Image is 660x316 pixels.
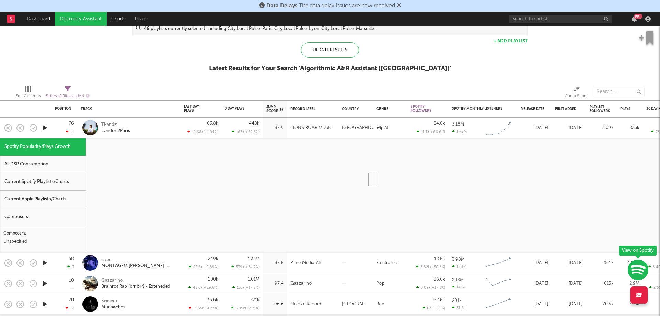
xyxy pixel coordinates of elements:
div: 201k [452,298,462,303]
div: [DATE] [555,300,583,308]
span: : The data delay issues are now resolved [266,3,395,9]
div: 97.4 [266,280,284,288]
div: [GEOGRAPHIC_DATA] [342,300,370,308]
div: 96.6 [266,300,284,308]
button: + Add Playlist [494,39,528,43]
div: 3.18M [452,122,464,127]
div: 11.1k ( +66.6 % ) [417,130,445,134]
div: Last Day Plays [184,105,208,113]
div: [DATE] [555,124,583,132]
div: 1.78M [452,129,467,134]
input: Search for artists [509,15,612,23]
div: 3.82k ( +30.3 % ) [416,265,445,269]
div: Nojoke Record [290,300,321,308]
div: 221k [250,298,260,302]
div: 20 [69,298,74,302]
div: Composers: [3,229,82,238]
div: 31.8k [452,306,466,310]
div: Update Results [301,42,359,58]
div: 833k [620,124,639,132]
div: 249k [208,257,218,261]
div: Jump Score [565,92,588,100]
div: Record Label [290,107,332,111]
div: [DATE] [521,259,548,267]
div: Pop [376,280,385,288]
div: 5.09k ( +17.3 % ) [416,285,445,290]
div: [DATE] [555,259,583,267]
div: -1 [66,130,74,134]
div: 615k [590,280,614,288]
div: 10 [69,278,74,283]
svg: Chart title [483,296,514,313]
div: 34.6k [434,121,445,126]
div: 3.98M [452,257,465,262]
div: 339k ( +34.2 % ) [231,265,260,269]
div: Konieur [101,298,125,304]
div: 1.01M [452,264,466,269]
div: 97.8 [266,259,284,267]
div: 36.6k [434,277,445,282]
a: capeMONTAGEM [PERSON_NAME] - Slowed [101,257,175,269]
div: 200k [208,277,218,282]
div: 14.5k [452,285,466,290]
div: Latest Results for Your Search ' Algorithmic A&R Assistant ([GEOGRAPHIC_DATA]) ' [209,65,451,73]
a: KonieurMuchachos [101,298,125,310]
a: Charts [107,12,130,26]
div: London2Paris [101,128,130,134]
div: Edit Columns [15,83,41,103]
div: Jump Score [565,83,588,103]
div: 36.6k [207,298,218,302]
span: Data Delays [266,3,297,9]
div: 22.5k ( +9.89 % ) [189,265,218,269]
div: Track [81,107,174,111]
div: Hip-Hop/Rap [376,124,404,132]
span: ( 2 filters active) [58,94,84,98]
div: -2 [66,306,74,310]
div: MONTAGEM [PERSON_NAME] - Slowed [101,263,175,269]
div: 635 ( +25 % ) [422,306,445,310]
div: -2.68k ( -4.04 % ) [187,130,218,134]
div: -1.65k ( -4.33 % ) [189,306,218,310]
div: 58 [69,257,74,261]
div: 6.48k [433,298,445,302]
div: Rap [376,300,384,308]
div: 1.33M [248,257,260,261]
div: LIONS ROAR MUSIC [290,124,332,132]
div: 167k ( +59.5 % ) [232,130,260,134]
div: Country [342,107,366,111]
div: Gazzarino [290,280,312,288]
svg: Chart title [483,119,514,137]
div: [DATE] [521,300,548,308]
div: Edit Columns [15,92,41,100]
div: 3.09k [590,124,614,132]
div: [GEOGRAPHIC_DATA] [342,124,388,132]
div: 25.4k [590,259,614,267]
div: 45.6k ( +29.6 % ) [188,285,218,290]
div: 153k ( +17.8 % ) [232,285,260,290]
div: [DATE] [521,124,548,132]
div: 18.8k [434,257,445,261]
a: Leads [130,12,152,26]
div: View on Spotify [619,246,657,256]
div: Gazzarino [101,277,170,284]
div: Brainrot Rap (brr brr) - Exteneded [101,284,170,290]
a: Dashboard [22,12,55,26]
div: Position [55,107,71,111]
div: First Added [555,107,579,111]
a: GazzarinoBrainrot Rap (brr brr) - Exteneded [101,277,170,290]
div: 3 [67,265,74,269]
span: Dismiss [397,3,401,9]
div: Spotify Monthly Listeners [452,107,504,111]
div: Release Date [521,107,545,111]
div: Zime Media AB [290,259,321,267]
div: 76 [69,121,74,126]
div: 448k [249,121,260,126]
div: 97.9 [266,124,284,132]
button: 99+ [632,16,637,22]
svg: Chart title [483,254,514,272]
a: Discovery Assistant [55,12,107,26]
div: Filters [46,92,90,100]
div: cape [101,257,175,263]
div: Filters(2 filters active) [46,83,90,103]
div: 2.9M [620,280,639,288]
